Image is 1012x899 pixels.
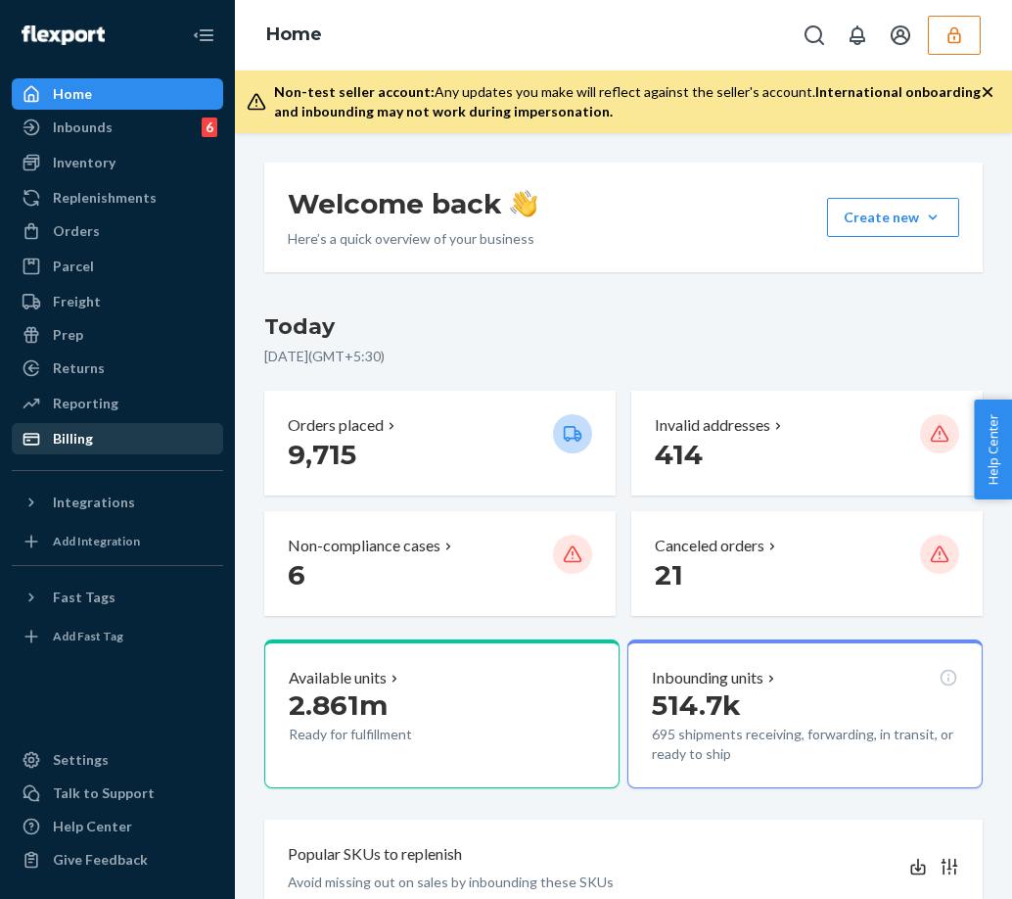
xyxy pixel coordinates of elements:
a: Inventory [12,147,223,178]
p: Available units [289,667,387,689]
button: Close Navigation [184,16,223,55]
img: hand-wave emoji [510,190,537,217]
a: Returns [12,353,223,384]
span: 2.861m [289,688,388,722]
button: Available units2.861mReady for fulfillment [264,639,620,788]
a: Prep [12,319,223,351]
button: Open notifications [838,16,877,55]
span: 6 [288,558,305,591]
span: 514.7k [652,688,741,722]
button: Canceled orders 21 [631,511,983,616]
a: Settings [12,744,223,776]
div: Integrations [53,493,135,512]
button: Open Search Box [795,16,834,55]
a: Inbounds6 [12,112,223,143]
a: Reporting [12,388,223,419]
div: Help Center [53,817,132,836]
a: Billing [12,423,223,454]
div: Freight [53,292,101,311]
button: Non-compliance cases 6 [264,511,616,616]
button: Orders placed 9,715 [264,391,616,496]
ol: breadcrumbs [251,7,338,64]
p: Inbounding units [652,667,763,689]
a: Home [266,24,322,45]
span: Non-test seller account: [274,83,435,100]
button: Integrations [12,487,223,518]
a: Orders [12,215,223,247]
div: Returns [53,358,105,378]
a: Home [12,78,223,110]
div: Inventory [53,153,115,172]
p: 695 shipments receiving, forwarding, in transit, or ready to ship [652,725,958,764]
p: Orders placed [288,414,384,437]
div: Inbounds [53,118,113,137]
h1: Welcome back [288,186,537,221]
div: Settings [53,750,109,770]
div: Reporting [53,394,118,413]
p: Here’s a quick overview of your business [288,229,537,249]
a: Talk to Support [12,778,223,809]
button: Invalid addresses 414 [631,391,983,496]
p: Invalid addresses [655,414,770,437]
h3: Today [264,311,983,343]
p: Canceled orders [655,535,764,557]
span: 414 [655,438,703,471]
span: 21 [655,558,683,591]
div: Billing [53,429,93,449]
span: 9,715 [288,438,356,471]
div: Talk to Support [53,783,155,803]
div: Home [53,84,92,104]
button: Open account menu [881,16,920,55]
a: Parcel [12,251,223,282]
a: Add Fast Tag [12,621,223,652]
a: Add Integration [12,526,223,557]
a: Freight [12,286,223,317]
p: Ready for fulfillment [289,725,504,744]
div: Add Integration [53,533,140,549]
div: Any updates you make will reflect against the seller's account. [274,82,981,121]
p: Non-compliance cases [288,535,440,557]
p: Avoid missing out on sales by inbounding these SKUs [288,873,614,892]
button: Help Center [974,400,1012,499]
div: Give Feedback [53,850,148,870]
div: Fast Tags [53,588,115,607]
button: Fast Tags [12,582,223,613]
div: 6 [202,118,217,137]
div: Orders [53,221,100,241]
p: Popular SKUs to replenish [288,843,462,866]
button: Create new [827,198,959,237]
img: Flexport logo [22,25,105,45]
div: Prep [53,325,83,345]
button: Inbounding units514.7k695 shipments receiving, forwarding, in transit, or ready to ship [627,639,983,788]
div: Replenishments [53,188,157,208]
a: Help Center [12,811,223,842]
div: Add Fast Tag [53,628,123,644]
button: Give Feedback [12,844,223,875]
div: Parcel [53,257,94,276]
a: Replenishments [12,182,223,213]
p: [DATE] ( GMT+5:30 ) [264,347,983,366]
